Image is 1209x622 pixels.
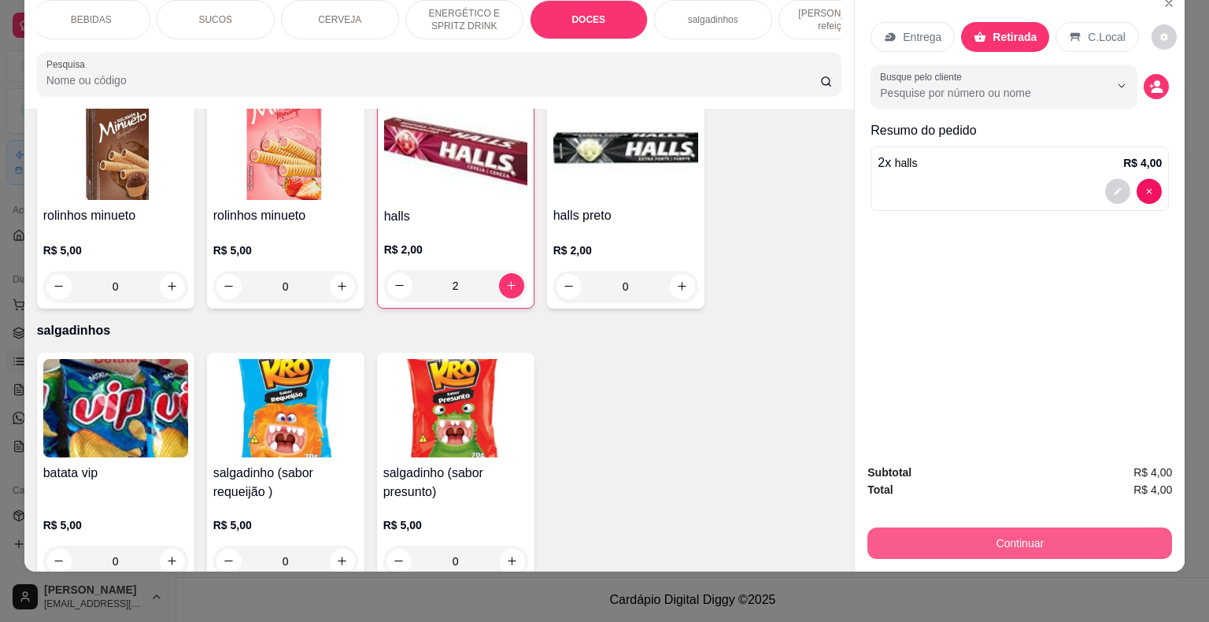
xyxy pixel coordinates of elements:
img: product-image [383,359,528,457]
p: [PERSON_NAME] refeiçoes [792,7,883,32]
p: BEBIDAS [71,13,112,26]
p: SUCOS [198,13,232,26]
button: decrease-product-quantity [216,274,242,299]
p: CERVEJA [318,13,361,26]
button: decrease-product-quantity [556,274,582,299]
p: salgadinhos [688,13,738,26]
p: Resumo do pedido [871,121,1169,140]
button: Show suggestions [1109,73,1134,98]
button: increase-product-quantity [160,549,185,574]
img: product-image [213,359,358,457]
label: Busque pelo cliente [880,70,967,83]
p: 2 x [878,154,917,172]
button: increase-product-quantity [670,274,695,299]
p: R$ 5,00 [43,243,188,258]
img: product-image [213,102,358,200]
button: increase-product-quantity [330,274,355,299]
h4: halls preto [553,206,698,225]
span: halls [895,157,918,169]
p: R$ 2,00 [384,242,527,257]
strong: Subtotal [867,466,911,479]
button: decrease-product-quantity [387,273,412,298]
button: increase-product-quantity [160,274,185,299]
h4: salgadinho (sabor requeijão ) [213,464,358,502]
h4: rolinhos minueto [43,206,188,225]
p: R$ 4,00 [1123,155,1162,171]
p: salgadinhos [37,321,842,340]
button: decrease-product-quantity [1152,24,1177,50]
img: product-image [43,359,188,457]
p: ENERGÉTICO E SPRITZ DRINK [419,7,510,32]
input: Pesquisa [46,72,820,88]
span: R$ 4,00 [1133,481,1172,498]
label: Pesquisa [46,57,91,71]
p: R$ 2,00 [553,243,698,258]
p: R$ 5,00 [43,517,188,533]
button: decrease-product-quantity [46,549,72,574]
button: increase-product-quantity [330,549,355,574]
button: decrease-product-quantity [1144,74,1169,99]
h4: batata vip [43,464,188,483]
img: product-image [553,102,698,200]
p: C.Local [1088,29,1125,45]
p: R$ 5,00 [383,517,528,533]
button: increase-product-quantity [499,273,524,298]
p: Entrega [903,29,941,45]
img: product-image [384,102,527,201]
img: product-image [43,102,188,200]
p: Retirada [993,29,1037,45]
button: decrease-product-quantity [1137,179,1162,204]
h4: halls [384,207,527,226]
input: Busque pelo cliente [880,85,1084,101]
button: decrease-product-quantity [46,274,72,299]
button: decrease-product-quantity [216,549,242,574]
p: R$ 5,00 [213,243,358,258]
strong: Total [867,483,893,496]
button: decrease-product-quantity [386,549,412,574]
span: R$ 4,00 [1133,464,1172,481]
h4: salgadinho (sabor presunto) [383,464,528,502]
button: Continuar [867,528,1172,559]
button: increase-product-quantity [500,549,525,574]
button: decrease-product-quantity [1105,179,1130,204]
p: DOCES [571,13,605,26]
p: R$ 5,00 [213,517,358,533]
h4: rolinhos minueto [213,206,358,225]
